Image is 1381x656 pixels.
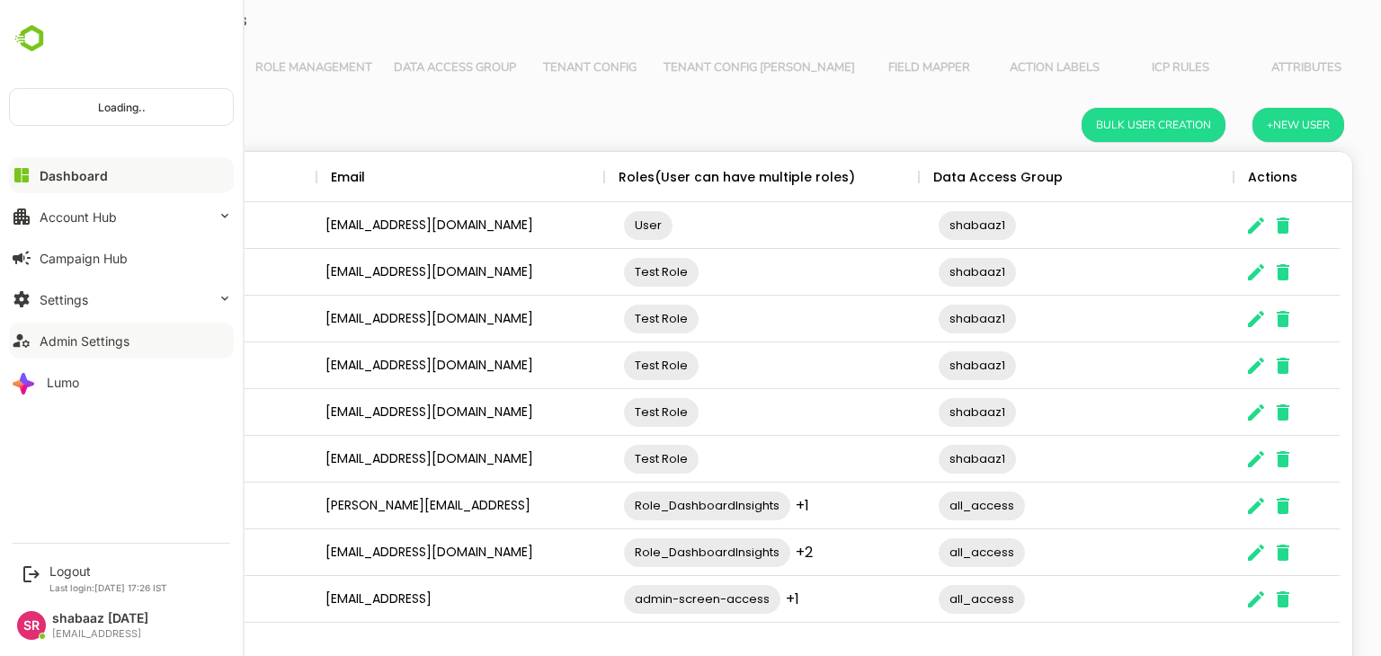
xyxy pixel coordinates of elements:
p: Last login: [DATE] 17:26 IST [49,582,167,593]
div: [EMAIL_ADDRESS] [254,576,541,623]
span: +1 [723,589,736,609]
span: Tenant Config [475,61,579,75]
button: Sort [73,167,94,189]
div: Actions [1185,152,1234,202]
div: Loading.. [10,89,233,125]
span: Attributes [1191,61,1296,75]
div: Admin Settings [40,333,129,349]
span: shabaaz1 [876,402,953,422]
span: shabaaz1 [876,215,953,235]
span: Test Role [561,308,636,329]
button: Dashboard [9,157,234,193]
span: Action Labels [940,61,1044,75]
div: test5 test5 [29,249,254,296]
div: [EMAIL_ADDRESS][DOMAIN_NAME] [254,249,541,296]
span: Tenant Config [PERSON_NAME] [601,61,792,75]
span: admin-screen-access [561,589,717,609]
img: undefinedjpg [9,22,55,56]
div: Campaign Hub [40,251,128,266]
div: Roles(User can have multiple roles) [556,152,792,202]
button: Account Hub [9,199,234,235]
div: Lumo [47,375,79,390]
span: User [561,215,610,235]
div: Dashboard [40,168,108,183]
span: Role_DashboardInsights [561,542,727,563]
div: [EMAIL_ADDRESS] [52,628,148,640]
div: [EMAIL_ADDRESS][DOMAIN_NAME] [254,436,541,483]
button: Campaign Hub [9,240,234,276]
span: Test Role [561,448,636,469]
span: Test Role [561,262,636,282]
span: shabaaz1 [876,308,953,329]
span: +2 [733,542,750,563]
button: Admin Settings [9,323,234,359]
span: shabaaz1 [876,262,953,282]
div: [PERSON_NAME] [29,529,254,576]
div: [PERSON_NAME] [29,483,254,529]
span: Role Management [192,61,309,75]
div: test7 test7 [29,342,254,389]
div: Account Hub [40,209,117,225]
span: Role_DashboardInsights [561,495,727,516]
div: test9 tes9 [29,436,254,483]
span: all_access [876,495,962,516]
div: test4 test4 [29,202,254,249]
span: User Management [54,61,171,75]
span: Field Mapper [814,61,918,75]
div: SR [17,611,46,640]
button: +New User [1189,108,1281,142]
span: +1 [733,495,746,516]
div: User [43,152,73,202]
span: Test Role [561,355,636,376]
button: Sort [302,167,324,189]
div: [EMAIL_ADDRESS][DOMAIN_NAME] [254,202,541,249]
div: Settings [40,292,88,307]
div: Data Access Group [870,152,1000,202]
div: test8 test8 [29,389,254,436]
div: test6 test6 [29,296,254,342]
button: Lumo [9,364,234,400]
span: all_access [876,542,962,563]
div: Logout [49,563,167,579]
div: shabaaz [DATE] [52,611,148,626]
span: shabaaz1 [876,355,953,376]
div: [EMAIL_ADDRESS][DOMAIN_NAME] [254,529,541,576]
span: ICP Rules [1065,61,1170,75]
span: shabaaz1 [876,448,953,469]
span: Data Access Group [331,61,453,75]
h6: User List [37,111,110,139]
div: [EMAIL_ADDRESS][DOMAIN_NAME] [254,296,541,342]
div: [EMAIL_ADDRESS][DOMAIN_NAME] [254,342,541,389]
span: all_access [876,589,962,609]
div: Vertical tabs example [43,47,1275,90]
div: [EMAIL_ADDRESS][DOMAIN_NAME] [254,389,541,436]
button: Settings [9,281,234,317]
button: Bulk User Creation [1019,108,1163,142]
div: [PERSON_NAME] [29,576,254,623]
div: Email [268,152,302,202]
span: Test Role [561,402,636,422]
div: [PERSON_NAME][EMAIL_ADDRESS] [254,483,541,529]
